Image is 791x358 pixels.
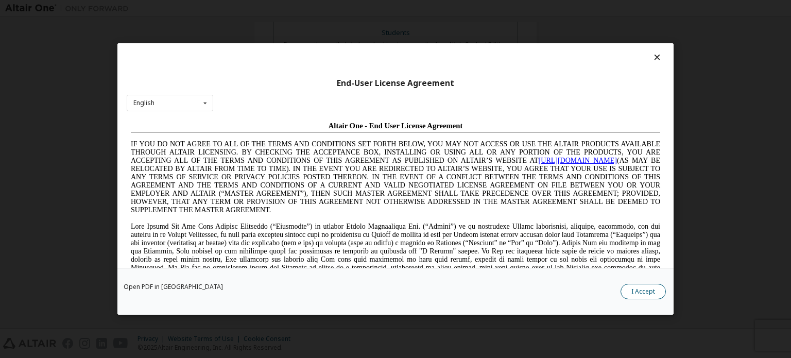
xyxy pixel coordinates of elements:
a: [URL][DOMAIN_NAME] [412,39,490,47]
div: English [133,100,154,106]
div: End-User License Agreement [127,78,664,89]
button: I Accept [621,284,666,299]
span: Lore Ipsumd Sit Ame Cons Adipisc Elitseddo (“Eiusmodte”) in utlabor Etdolo Magnaaliqua Eni. (“Adm... [4,105,534,179]
a: Open PDF in [GEOGRAPHIC_DATA] [124,284,223,290]
span: IF YOU DO NOT AGREE TO ALL OF THE TERMS AND CONDITIONS SET FORTH BELOW, YOU MAY NOT ACCESS OR USE... [4,23,534,96]
span: Altair One - End User License Agreement [202,4,336,12]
